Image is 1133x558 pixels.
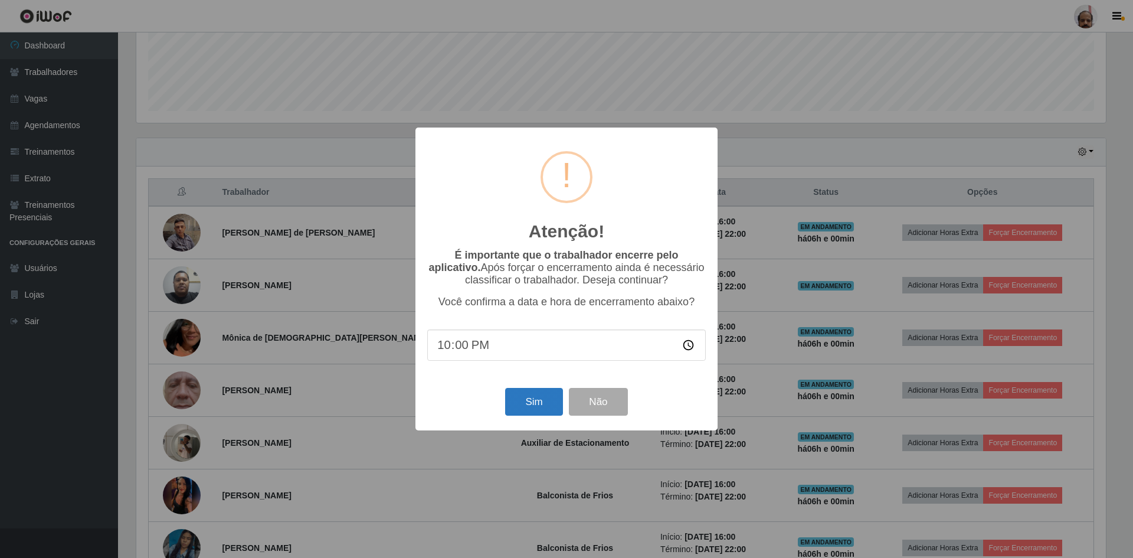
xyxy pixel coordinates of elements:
h2: Atenção! [529,221,604,242]
b: É importante que o trabalhador encerre pelo aplicativo. [428,249,678,273]
button: Não [569,388,627,416]
button: Sim [505,388,562,416]
p: Você confirma a data e hora de encerramento abaixo? [427,296,706,308]
p: Após forçar o encerramento ainda é necessário classificar o trabalhador. Deseja continuar? [427,249,706,286]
